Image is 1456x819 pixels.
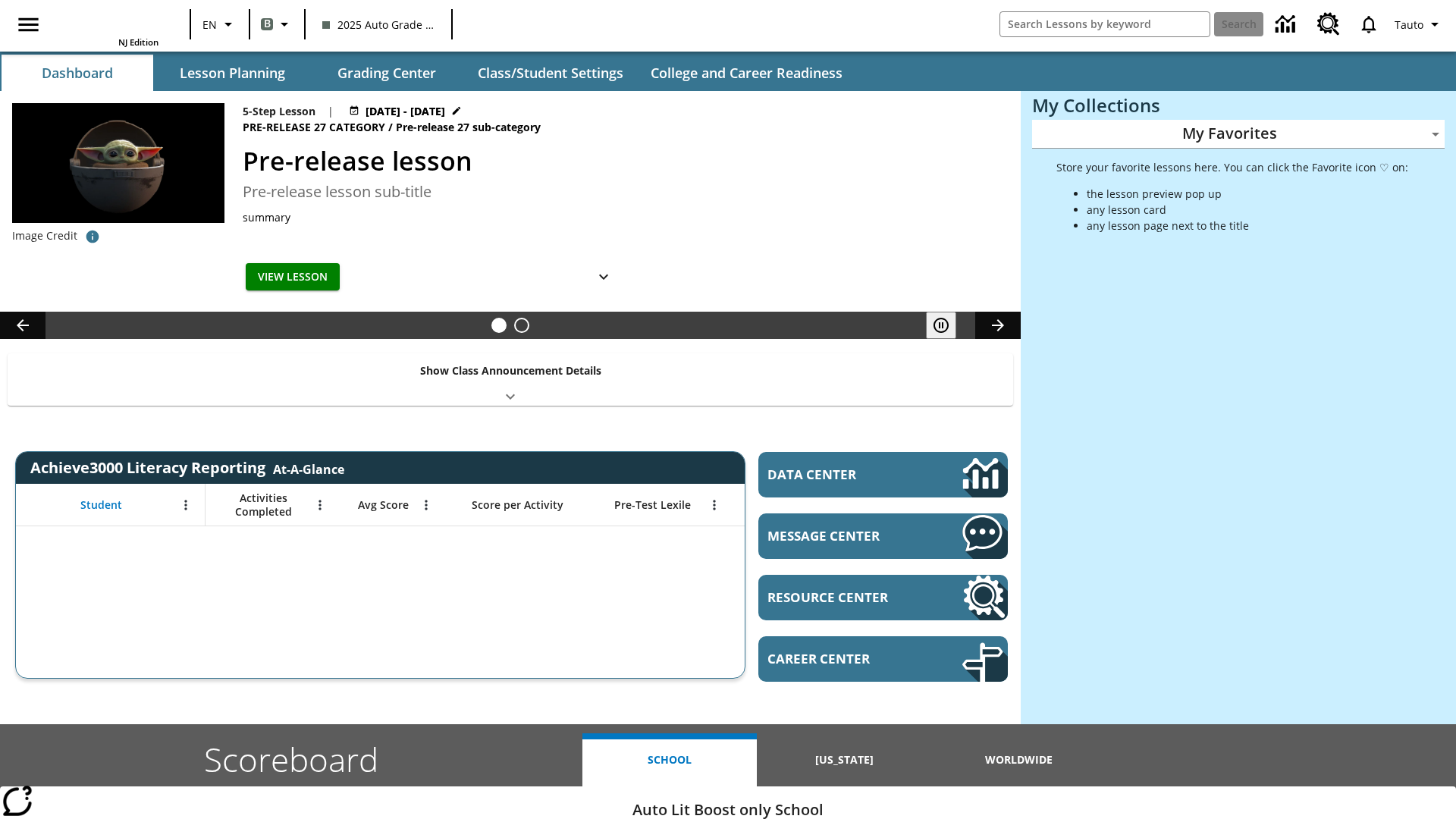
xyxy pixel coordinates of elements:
button: Language: EN, Select a language [196,11,244,38]
button: Slide 1 Pre-release lesson [491,318,507,333]
span: / [388,120,393,134]
h3: My Collections [1032,95,1445,116]
span: 2025 Auto Grade 1 B [322,17,435,33]
span: Pre-release 27 category [243,119,388,136]
h3: Pre-release lesson sub-title [243,180,1003,203]
span: Achieve3000 Literacy Reporting [30,457,344,478]
button: Lesson Planning [156,55,308,91]
button: Profile/Settings [1389,11,1450,38]
button: Grading Center [311,55,463,91]
button: Open Menu [415,494,438,516]
button: View Lesson [246,263,340,291]
button: College and Career Readiness [639,55,855,91]
button: Boost Class color is gray green. Change class color [255,11,300,38]
button: Open Menu [703,494,726,516]
div: At-A-Glance [273,458,344,478]
p: 5-Step Lesson [243,103,315,119]
span: Data Center [767,466,911,483]
div: My Favorites [1032,120,1445,149]
span: B [264,14,271,33]
button: Open side menu [6,2,51,47]
li: any lesson card [1087,202,1408,218]
button: Pause [926,312,956,339]
div: Pause [926,312,971,339]
a: Resource Center, Will open in new tab [758,575,1008,620]
input: search field [1000,12,1210,36]
button: Open Menu [174,494,197,516]
img: hero alt text [12,103,224,223]
a: Resource Center, Will open in new tab [1308,4,1349,45]
span: Career Center [767,650,917,667]
a: Data Center [1266,4,1308,45]
a: Data Center [758,452,1008,497]
button: CREDITS [77,223,108,250]
button: Slide 2 Career Lesson [514,318,529,333]
span: [DATE] - [DATE] [366,103,445,119]
li: any lesson page next to the title [1087,218,1408,234]
p: Store your favorite lessons here. You can click the Favorite icon ♡ on: [1056,159,1408,175]
div: summary [243,209,622,225]
a: Message Center [758,513,1008,559]
button: Show Details [588,263,619,291]
span: | [328,103,334,119]
span: Pre-Test Lexile [614,498,691,512]
span: NJ Edition [118,36,158,48]
span: Tauto [1395,17,1423,33]
button: Worldwide [932,733,1106,786]
button: Lesson carousel, Next [975,312,1021,339]
div: Show Class Announcement Details [8,353,1013,406]
span: Activities Completed [213,491,313,519]
span: EN [202,17,217,33]
span: Score per Activity [472,498,563,512]
span: Pre-release 27 sub-category [396,119,544,136]
h2: Pre-release lesson [243,142,1003,180]
button: Jan 22 - Jan 25 Choose Dates [346,103,465,119]
div: Home [60,5,158,48]
span: Avg Score [358,498,409,512]
button: Dashboard [2,55,153,91]
a: Career Center [758,636,1008,682]
a: Home [60,6,158,36]
button: [US_STATE] [757,733,931,786]
p: Show Class Announcement Details [420,362,601,378]
span: Message Center [767,527,917,544]
button: Class/Student Settings [466,55,635,91]
button: School [582,733,757,786]
p: Image Credit [12,228,77,243]
li: the lesson preview pop up [1087,186,1408,202]
span: Resource Center [767,588,917,606]
button: Open Menu [309,494,331,516]
a: Notifications [1349,5,1389,44]
span: Student [80,498,122,512]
